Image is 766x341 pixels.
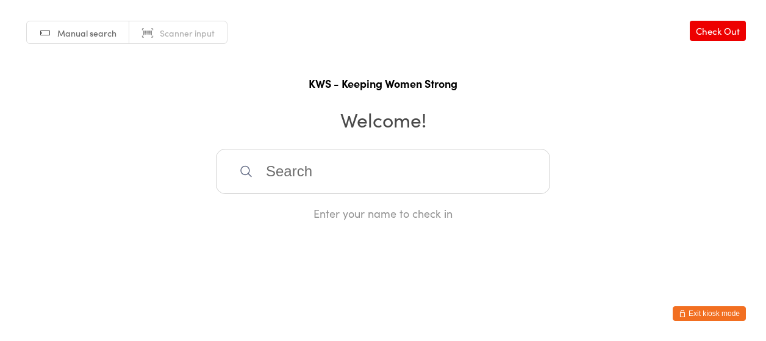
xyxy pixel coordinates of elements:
h2: Welcome! [12,106,754,133]
input: Search [216,149,550,194]
div: Enter your name to check in [216,206,550,221]
button: Exit kiosk mode [673,306,746,321]
a: Check Out [690,21,746,41]
span: Manual search [57,27,116,39]
h1: KWS - Keeping Women Strong [12,76,754,91]
span: Scanner input [160,27,215,39]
